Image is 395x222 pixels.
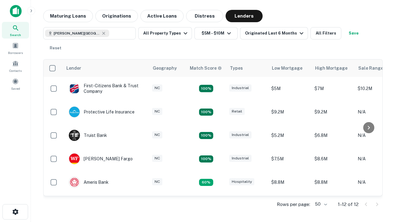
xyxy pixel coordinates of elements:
[152,155,162,162] div: NC
[229,131,252,138] div: Industrial
[69,177,80,187] img: picture
[268,147,311,171] td: $7.5M
[245,30,305,37] div: Originated Last 6 Months
[149,60,186,77] th: Geography
[152,84,162,92] div: NC
[190,65,222,72] div: Capitalize uses an advanced AI algorithm to match your search with the best lender. The match sco...
[344,27,364,39] button: Save your search to get updates of matches that match your search criteria.
[152,108,162,115] div: NC
[9,68,22,73] span: Contacts
[152,131,162,138] div: NC
[268,100,311,124] td: $9.2M
[311,77,355,100] td: $7M
[311,147,355,171] td: $8.6M
[2,58,29,74] a: Contacts
[226,60,268,77] th: Types
[71,132,77,139] p: T B
[311,100,355,124] td: $9.2M
[311,194,355,217] td: $9.2M
[69,83,80,94] img: picture
[69,107,80,117] img: picture
[152,178,162,185] div: NC
[95,10,138,22] button: Originations
[63,60,149,77] th: Lender
[199,85,213,92] div: Matching Properties: 2, hasApolloMatch: undefined
[11,86,20,91] span: Saved
[199,109,213,116] div: Matching Properties: 2, hasApolloMatch: undefined
[315,64,347,72] div: High Mortgage
[199,132,213,139] div: Matching Properties: 3, hasApolloMatch: undefined
[310,27,341,39] button: All Filters
[277,201,310,208] p: Rows per page:
[66,64,81,72] div: Lender
[229,108,245,115] div: Retail
[153,64,177,72] div: Geography
[199,155,213,163] div: Matching Properties: 2, hasApolloMatch: undefined
[311,171,355,194] td: $8.8M
[69,83,143,94] div: First-citizens Bank & Trust Company
[338,201,359,208] p: 1–12 of 12
[313,200,328,209] div: 50
[186,10,223,22] button: Distress
[138,27,192,39] button: All Property Types
[268,194,311,217] td: $9.2M
[69,177,109,188] div: Ameris Bank
[311,60,355,77] th: High Mortgage
[311,124,355,147] td: $6.8M
[229,84,252,92] div: Industrial
[268,60,311,77] th: Low Mortgage
[10,32,21,37] span: Search
[240,27,308,39] button: Originated Last 6 Months
[140,10,184,22] button: Active Loans
[43,10,93,22] button: Maturing Loans
[69,154,80,164] img: picture
[268,77,311,100] td: $5M
[268,124,311,147] td: $5.2M
[46,42,65,54] button: Reset
[199,179,213,186] div: Matching Properties: 1, hasApolloMatch: undefined
[190,65,221,72] h6: Match Score
[268,171,311,194] td: $8.8M
[2,22,29,39] a: Search
[194,27,238,39] button: $5M - $10M
[364,173,395,202] iframe: Chat Widget
[54,31,100,36] span: [PERSON_NAME][GEOGRAPHIC_DATA], [GEOGRAPHIC_DATA]
[2,40,29,56] a: Borrowers
[2,76,29,92] a: Saved
[10,5,22,17] img: capitalize-icon.png
[69,106,135,117] div: Protective Life Insurance
[69,153,133,164] div: [PERSON_NAME] Fargo
[229,155,252,162] div: Industrial
[226,10,263,22] button: Lenders
[186,60,226,77] th: Capitalize uses an advanced AI algorithm to match your search with the best lender. The match sco...
[8,50,23,55] span: Borrowers
[230,64,243,72] div: Types
[272,64,302,72] div: Low Mortgage
[229,178,254,185] div: Hospitality
[69,130,107,141] div: Truist Bank
[358,64,383,72] div: Sale Range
